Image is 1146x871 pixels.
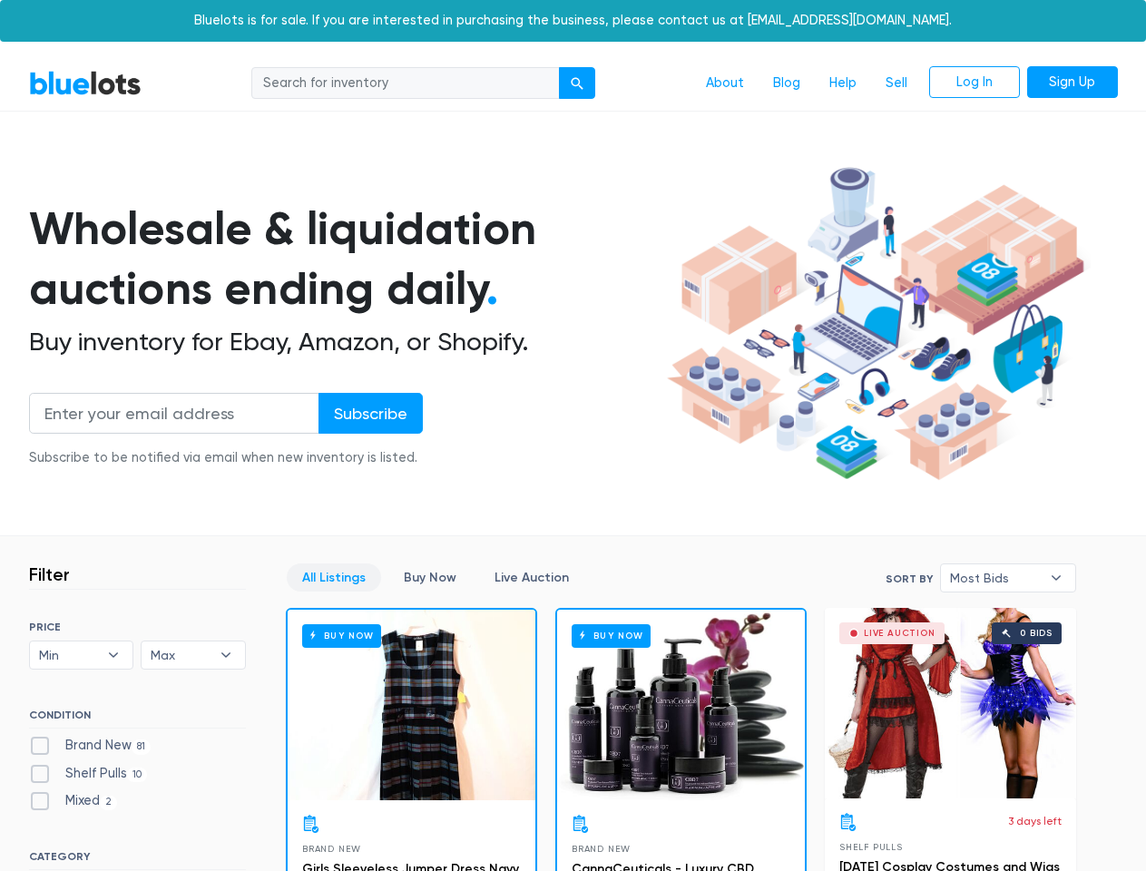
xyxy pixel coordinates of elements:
a: BlueLots [29,70,142,96]
a: About [691,66,759,101]
span: 81 [132,739,152,754]
h3: Filter [29,563,70,585]
a: Buy Now [557,610,805,800]
div: 0 bids [1020,629,1053,638]
a: Buy Now [388,563,472,592]
span: Brand New [572,844,631,854]
a: Blog [759,66,815,101]
input: Enter your email address [29,393,319,434]
input: Search for inventory [251,67,560,100]
span: Most Bids [950,564,1041,592]
a: Help [815,66,871,101]
div: Subscribe to be notified via email when new inventory is listed. [29,448,423,468]
a: Buy Now [288,610,535,800]
a: Live Auction [479,563,584,592]
b: ▾ [207,641,245,669]
a: Live Auction 0 bids [825,608,1076,798]
a: Sign Up [1027,66,1118,99]
b: ▾ [94,641,132,669]
label: Sort By [886,571,933,587]
label: Brand New [29,736,152,756]
h1: Wholesale & liquidation auctions ending daily [29,199,661,319]
a: All Listings [287,563,381,592]
span: Max [151,641,211,669]
span: Shelf Pulls [839,842,903,852]
a: Log In [929,66,1020,99]
div: Live Auction [864,629,935,638]
span: Min [39,641,99,669]
h6: CONDITION [29,709,246,729]
span: . [486,261,498,316]
b: ▾ [1037,564,1075,592]
span: 10 [127,768,148,782]
h6: PRICE [29,621,246,633]
label: Shelf Pulls [29,764,148,784]
a: Sell [871,66,922,101]
span: Brand New [302,844,361,854]
p: 3 days left [1008,813,1062,829]
input: Subscribe [318,393,423,434]
img: hero-ee84e7d0318cb26816c560f6b4441b76977f77a177738b4e94f68c95b2b83dbb.png [661,159,1091,489]
label: Mixed [29,791,118,811]
h2: Buy inventory for Ebay, Amazon, or Shopify. [29,327,661,357]
span: 2 [100,796,118,810]
h6: CATEGORY [29,850,246,870]
h6: Buy Now [572,624,651,647]
h6: Buy Now [302,624,381,647]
